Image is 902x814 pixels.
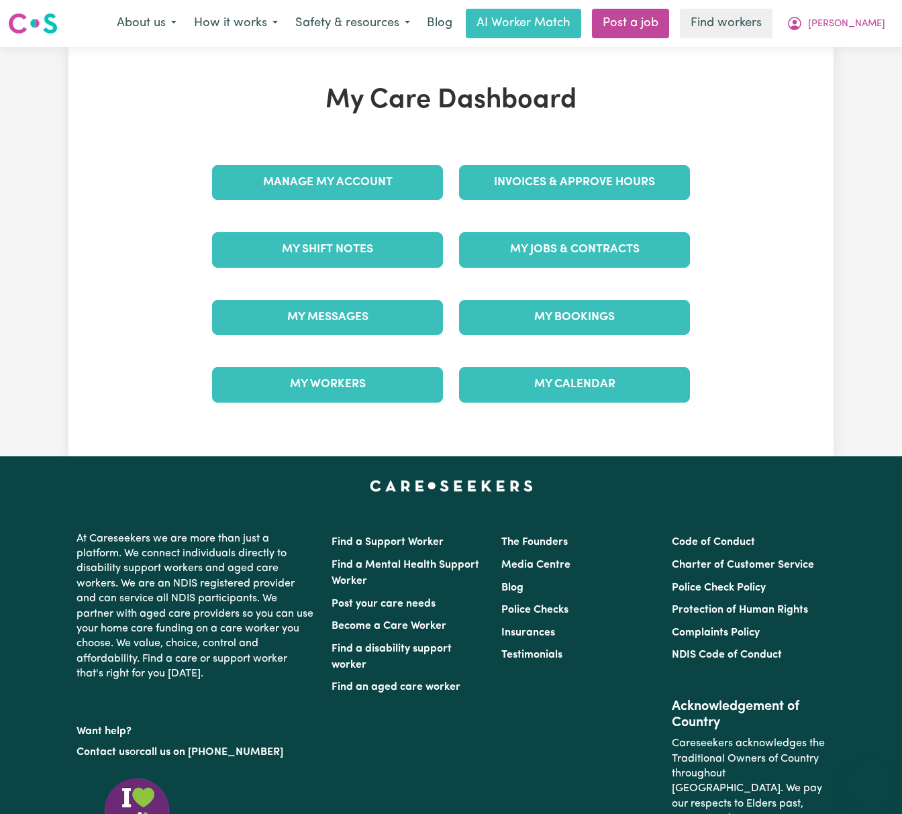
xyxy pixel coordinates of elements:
[77,740,315,765] p: or
[459,300,690,335] a: My Bookings
[204,85,698,117] h1: My Care Dashboard
[466,9,581,38] a: AI Worker Match
[459,232,690,267] a: My Jobs & Contracts
[212,232,443,267] a: My Shift Notes
[140,747,283,758] a: call us on [PHONE_NUMBER]
[672,560,814,570] a: Charter of Customer Service
[501,627,555,638] a: Insurances
[370,480,533,491] a: Careseekers home page
[672,650,782,660] a: NDIS Code of Conduct
[332,537,444,548] a: Find a Support Worker
[8,8,58,39] a: Careseekers logo
[808,17,885,32] span: [PERSON_NAME]
[501,537,568,548] a: The Founders
[332,621,446,631] a: Become a Care Worker
[212,300,443,335] a: My Messages
[672,582,766,593] a: Police Check Policy
[778,9,894,38] button: My Account
[8,11,58,36] img: Careseekers logo
[501,582,523,593] a: Blog
[332,560,479,587] a: Find a Mental Health Support Worker
[332,599,436,609] a: Post your care needs
[501,605,568,615] a: Police Checks
[77,526,315,687] p: At Careseekers we are more than just a platform. We connect individuals directly to disability su...
[672,627,760,638] a: Complaints Policy
[672,537,755,548] a: Code of Conduct
[672,699,825,731] h2: Acknowledgement of Country
[672,605,808,615] a: Protection of Human Rights
[419,9,460,38] a: Blog
[212,165,443,200] a: Manage My Account
[77,747,130,758] a: Contact us
[287,9,419,38] button: Safety & resources
[459,367,690,402] a: My Calendar
[501,560,570,570] a: Media Centre
[459,165,690,200] a: Invoices & Approve Hours
[108,9,185,38] button: About us
[212,367,443,402] a: My Workers
[77,719,315,739] p: Want help?
[185,9,287,38] button: How it works
[332,644,452,670] a: Find a disability support worker
[592,9,669,38] a: Post a job
[680,9,772,38] a: Find workers
[332,682,460,693] a: Find an aged care worker
[501,650,562,660] a: Testimonials
[848,760,891,803] iframe: Button to launch messaging window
